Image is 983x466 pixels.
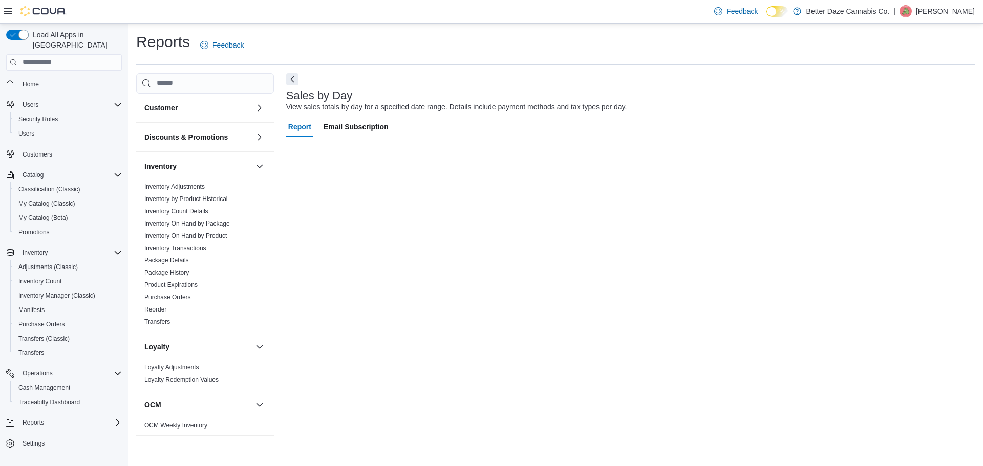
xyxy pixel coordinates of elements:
[14,212,122,224] span: My Catalog (Beta)
[29,30,122,50] span: Load All Apps in [GEOGRAPHIC_DATA]
[18,148,122,161] span: Customers
[14,347,48,359] a: Transfers
[18,398,80,406] span: Traceabilty Dashboard
[18,78,43,91] a: Home
[14,382,122,394] span: Cash Management
[23,249,48,257] span: Inventory
[144,244,206,252] span: Inventory Transactions
[2,436,126,451] button: Settings
[144,364,199,371] a: Loyalty Adjustments
[14,318,122,330] span: Purchase Orders
[10,126,126,141] button: Users
[14,183,84,195] a: Classification (Classic)
[14,212,72,224] a: My Catalog (Beta)
[14,226,54,238] a: Promotions
[286,102,627,113] div: View sales totals by day for a specified date range. Details include payment methods and tax type...
[710,1,762,21] a: Feedback
[10,225,126,239] button: Promotions
[144,132,228,142] h3: Discounts & Promotions
[10,289,126,303] button: Inventory Manager (Classic)
[23,80,39,88] span: Home
[10,317,126,331] button: Purchase Orders
[144,161,251,171] button: Inventory
[10,381,126,395] button: Cash Management
[18,247,122,259] span: Inventory
[10,274,126,289] button: Inventory Count
[2,147,126,162] button: Customers
[18,367,122,380] span: Operations
[144,421,207,429] span: OCM Weekly Inventory
[893,5,895,17] p: |
[18,349,44,357] span: Transfers
[144,103,251,113] button: Customer
[10,395,126,409] button: Traceabilty Dashboard
[18,263,78,271] span: Adjustments (Classic)
[144,103,178,113] h3: Customer
[144,183,205,190] a: Inventory Adjustments
[726,6,758,16] span: Feedback
[144,400,161,410] h3: OCM
[2,77,126,92] button: Home
[286,90,353,102] h3: Sales by Day
[144,195,228,203] span: Inventory by Product Historical
[10,196,126,211] button: My Catalog (Classic)
[144,245,206,252] a: Inventory Transactions
[10,346,126,360] button: Transfers
[14,127,38,140] a: Users
[144,305,166,314] span: Reorder
[2,246,126,260] button: Inventory
[144,232,227,240] span: Inventory On Hand by Product
[14,347,122,359] span: Transfers
[212,40,244,50] span: Feedback
[144,269,189,277] span: Package History
[144,376,219,383] a: Loyalty Redemption Values
[18,78,122,91] span: Home
[14,261,82,273] a: Adjustments (Classic)
[14,396,122,408] span: Traceabilty Dashboard
[14,183,122,195] span: Classification (Classic)
[18,169,48,181] button: Catalog
[18,306,45,314] span: Manifests
[14,304,122,316] span: Manifests
[18,437,122,450] span: Settings
[23,418,44,427] span: Reports
[18,416,122,429] span: Reports
[253,102,266,114] button: Customer
[18,185,80,193] span: Classification (Classic)
[14,113,62,125] a: Security Roles
[2,168,126,182] button: Catalog
[14,197,122,210] span: My Catalog (Classic)
[18,416,48,429] button: Reports
[144,421,207,429] a: OCM Weekly Inventory
[144,132,251,142] button: Discounts & Promotions
[14,396,84,408] a: Traceabilty Dashboard
[144,183,205,191] span: Inventory Adjustments
[20,6,67,16] img: Cova
[144,281,198,289] span: Product Expirations
[916,5,975,17] p: [PERSON_NAME]
[18,99,122,111] span: Users
[144,306,166,313] a: Reorder
[144,293,191,301] span: Purchase Orders
[18,320,65,328] span: Purchase Orders
[23,369,53,378] span: Operations
[14,332,122,345] span: Transfers (Classic)
[18,115,58,123] span: Security Roles
[136,32,190,52] h1: Reports
[144,161,177,171] h3: Inventory
[136,361,274,390] div: Loyalty
[136,419,274,435] div: OCM
[144,294,191,301] a: Purchase Orders
[14,261,122,273] span: Adjustments (Classic)
[324,117,389,137] span: Email Subscription
[900,5,912,17] div: Marisol Moreno
[253,341,266,353] button: Loyalty
[14,275,122,287] span: Inventory Count
[23,150,52,159] span: Customers
[14,113,122,125] span: Security Roles
[18,129,34,138] span: Users
[253,160,266,172] button: Inventory
[144,318,170,325] a: Transfers
[18,384,70,392] span: Cash Management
